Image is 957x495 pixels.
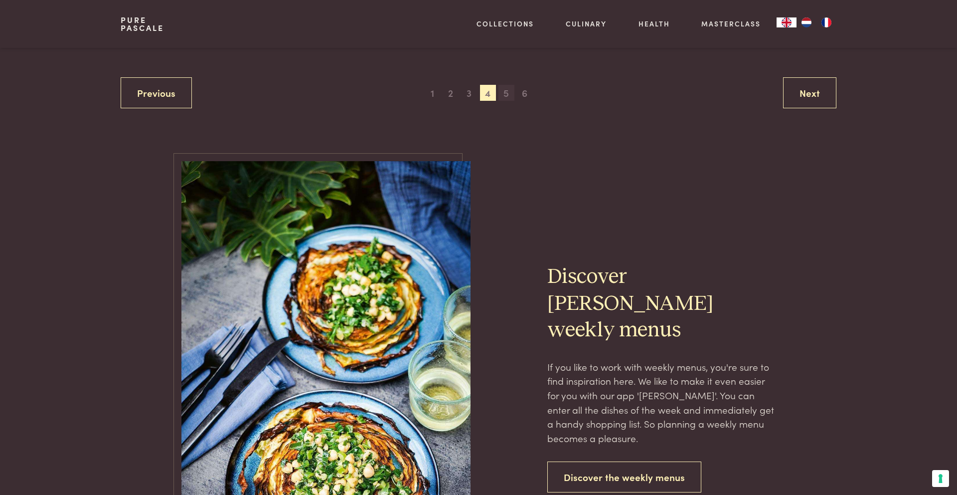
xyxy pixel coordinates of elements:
[777,17,797,27] div: Language
[777,17,836,27] aside: Language selected: English
[777,17,797,27] a: EN
[121,77,192,109] a: Previous
[480,85,496,101] span: 4
[443,85,459,101] span: 2
[477,18,534,29] a: Collections
[498,85,514,101] span: 5
[932,470,949,487] button: Your consent preferences for tracking technologies
[547,264,776,343] h2: Discover [PERSON_NAME] weekly menus
[797,17,816,27] a: NL
[566,18,607,29] a: Culinary
[547,360,776,446] p: If you like to work with weekly menus, you're sure to find inspiration here. We like to make it e...
[638,18,670,29] a: Health
[816,17,836,27] a: FR
[461,85,477,101] span: 3
[424,85,440,101] span: 1
[797,17,836,27] ul: Language list
[517,85,533,101] span: 6
[701,18,761,29] a: Masterclass
[547,462,701,493] a: Discover the weekly menus
[121,16,164,32] a: PurePascale
[783,77,836,109] a: Next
